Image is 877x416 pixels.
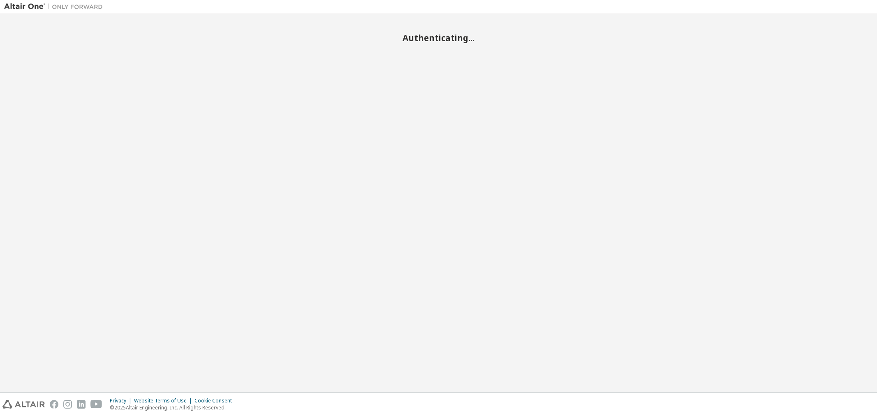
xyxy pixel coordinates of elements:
div: Privacy [110,398,134,404]
img: youtube.svg [90,400,102,409]
img: facebook.svg [50,400,58,409]
h2: Authenticating... [4,32,873,43]
p: © 2025 Altair Engineering, Inc. All Rights Reserved. [110,404,237,411]
div: Website Terms of Use [134,398,194,404]
img: instagram.svg [63,400,72,409]
div: Cookie Consent [194,398,237,404]
img: altair_logo.svg [2,400,45,409]
img: linkedin.svg [77,400,86,409]
img: Altair One [4,2,107,11]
